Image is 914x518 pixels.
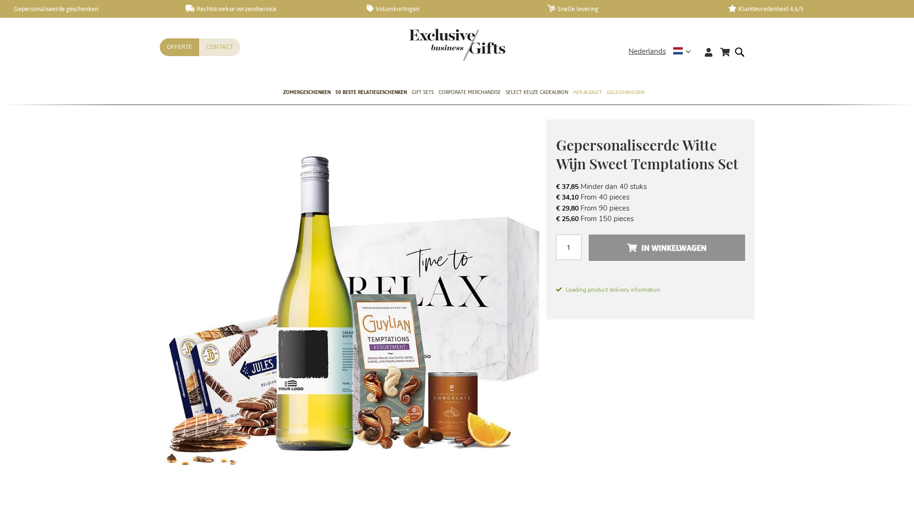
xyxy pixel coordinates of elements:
[556,181,745,192] li: Minder dan 40 stuks
[573,81,602,105] a: Per Budget
[199,38,240,56] a: Contact
[5,5,170,13] a: Gepersonaliseerde geschenken
[439,87,501,97] span: Corporate Merchandise
[506,87,568,97] span: Select Keuze Cadeaubon
[556,214,579,224] span: € 25,60
[160,38,199,56] a: Offerte
[556,285,745,294] span: Loading product delivery information.
[547,5,713,13] a: Snelle levering
[283,87,331,97] span: Zomergeschenken
[283,81,331,105] a: Zomergeschenken
[409,29,505,60] img: Exclusive Business gifts logo
[556,213,745,224] li: From 150 pieces
[412,81,434,105] a: Gift Sets
[629,46,666,57] span: Nederlands
[606,87,644,97] span: Gelegenheden
[573,87,602,97] span: Per Budget
[556,203,745,213] li: From 90 pieces
[506,81,568,105] a: Select Keuze Cadeaubon
[556,182,579,191] span: € 37,85
[409,29,457,60] a: store logo
[556,193,579,202] span: € 34,10
[556,135,738,173] span: Gepersonaliseerde Witte Wijn Sweet Temptations Set
[556,192,745,202] li: From 40 pieces
[335,81,407,105] a: 50 beste relatiegeschenken
[160,119,546,505] img: Personalised white wine
[412,87,434,97] span: Gift Sets
[728,5,894,13] a: Klanttevredenheid 4,6/5
[606,81,644,105] a: Gelegenheden
[186,5,351,13] a: Rechtstreekse verzendservice
[556,204,579,213] span: € 29,80
[367,5,532,13] a: Volumkortingen
[556,235,582,260] input: Aantal
[439,81,501,105] a: Corporate Merchandise
[335,87,407,97] span: 50 beste relatiegeschenken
